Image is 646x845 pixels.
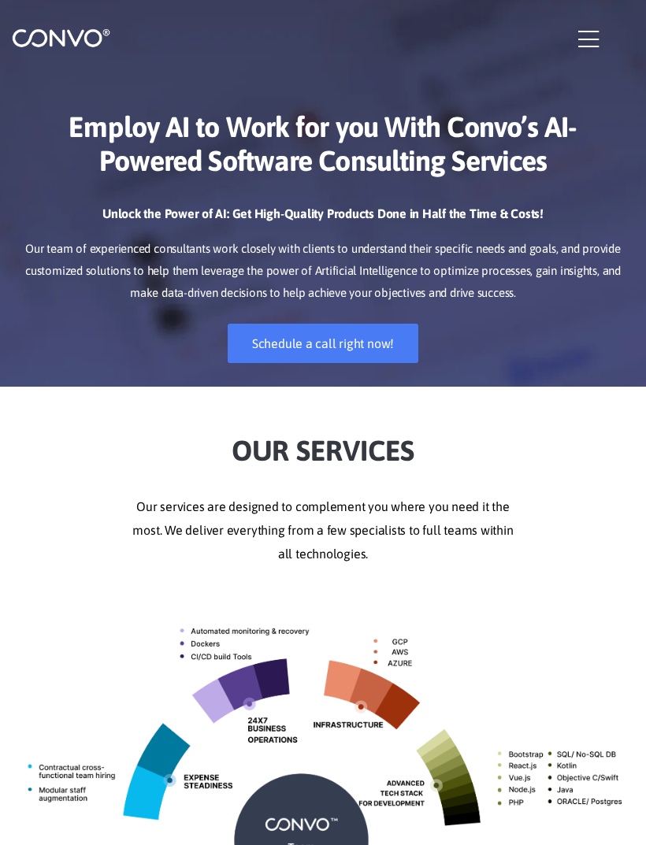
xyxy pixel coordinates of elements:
[228,324,418,363] a: Schedule a call right now!
[12,28,110,48] img: logo_1.png
[24,206,622,234] h3: Unlock the Power of AI: Get High-Quality Products Done in Half the Time & Costs!
[12,410,634,472] h2: Our Services
[24,87,622,190] h1: Employ AI to Work for you With Convo’s AI-Powered Software Consulting Services
[12,495,634,566] p: Our services are designed to complement you where you need it the most. We deliver everything fro...
[24,238,622,304] p: Our team of experienced consultants work closely with clients to understand their specific needs ...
